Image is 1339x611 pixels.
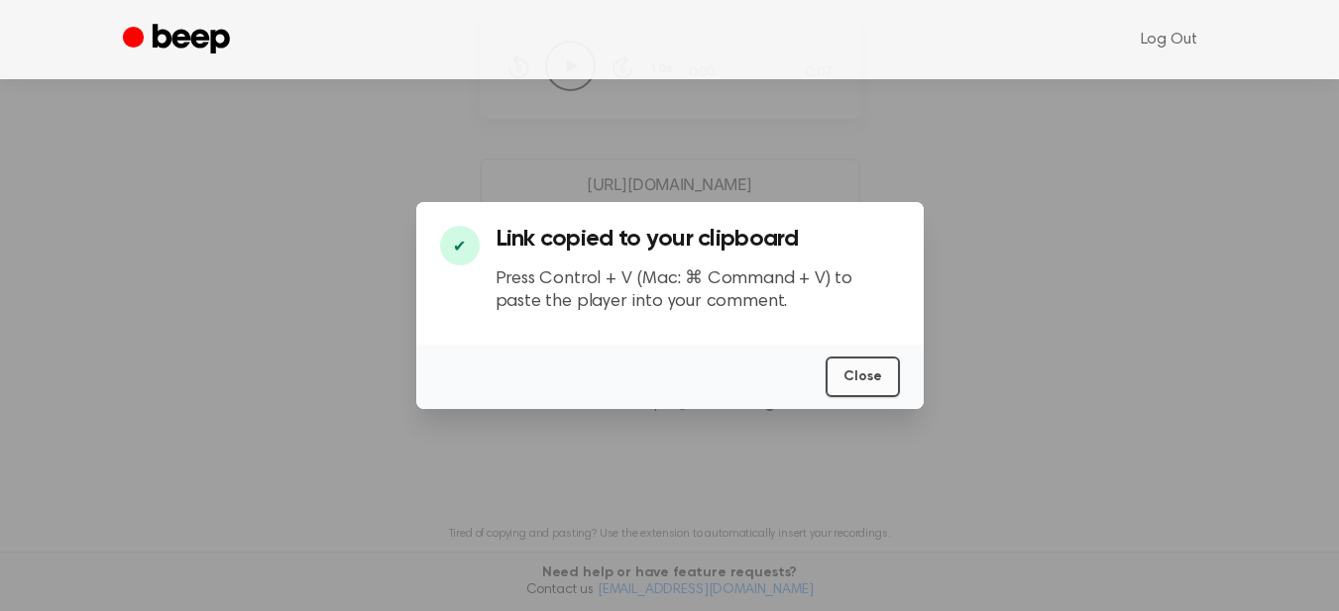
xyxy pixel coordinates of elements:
a: Beep [123,21,235,59]
div: ✔ [440,226,480,265]
a: Log Out [1121,16,1217,63]
button: Close [826,356,900,397]
h3: Link copied to your clipboard [496,226,900,253]
p: Press Control + V (Mac: ⌘ Command + V) to paste the player into your comment. [496,268,900,313]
